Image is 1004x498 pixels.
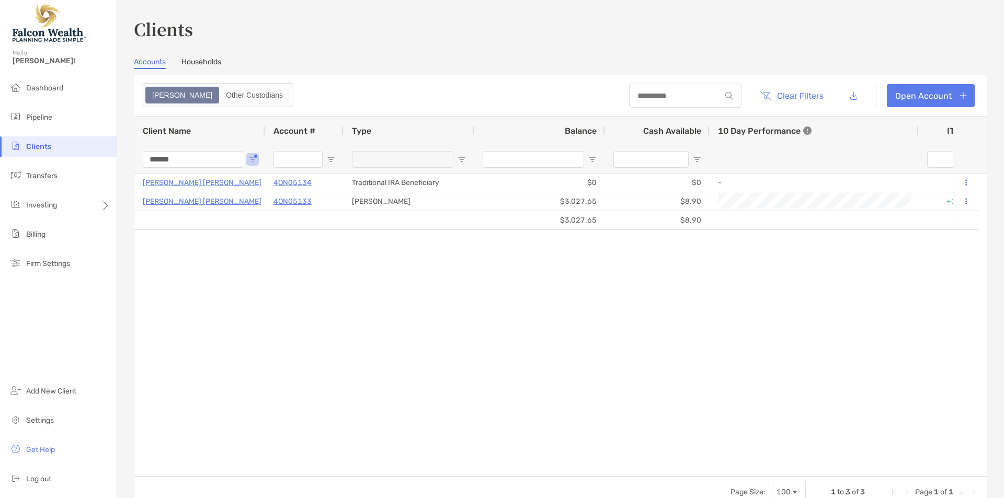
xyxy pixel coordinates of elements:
[9,257,22,269] img: firm-settings icon
[947,126,973,136] div: ITD
[887,84,975,107] a: Open Account
[915,488,932,496] span: Page
[26,201,57,210] span: Investing
[327,155,335,164] button: Open Filter Menu
[643,126,701,136] span: Cash Available
[940,488,947,496] span: of
[26,113,52,122] span: Pipeline
[846,488,850,496] span: 3
[927,151,961,168] input: ITD Filter Input
[26,84,63,92] span: Dashboard
[605,211,710,229] div: $8.90
[903,488,911,496] div: Previous Page
[9,413,22,426] img: settings icon
[134,17,987,41] h3: Clients
[474,173,605,192] div: $0
[890,488,898,496] div: First Page
[146,88,218,102] div: Zoe
[9,443,22,455] img: get-help icon
[919,192,982,211] div: +1.88%
[934,488,939,496] span: 1
[220,88,289,102] div: Other Custodians
[181,57,221,69] a: Households
[693,155,701,164] button: Open Filter Menu
[26,259,70,268] span: Firm Settings
[143,151,244,168] input: Client Name Filter Input
[474,211,605,229] div: $3,027.65
[26,387,76,396] span: Add New Client
[26,142,51,151] span: Clients
[9,140,22,152] img: clients icon
[9,81,22,94] img: dashboard icon
[605,173,710,192] div: $0
[9,169,22,181] img: transfers icon
[831,488,836,496] span: 1
[458,155,466,164] button: Open Filter Menu
[9,110,22,123] img: pipeline icon
[26,230,45,239] span: Billing
[248,155,257,164] button: Open Filter Menu
[273,151,323,168] input: Account # Filter Input
[860,488,865,496] span: 3
[26,445,55,454] span: Get Help
[718,117,812,145] div: 10 Day Performance
[26,416,54,425] span: Settings
[273,195,312,208] a: 4QN05133
[26,171,58,180] span: Transfers
[143,126,191,136] span: Client Name
[344,173,474,192] div: Traditional IRA Beneficiary
[731,488,766,496] div: Page Size:
[13,4,86,42] img: Falcon Wealth Planning Logo
[919,173,982,192] div: 0%
[352,126,371,136] span: Type
[588,155,597,164] button: Open Filter Menu
[142,83,293,107] div: segmented control
[777,488,791,496] div: 100
[565,126,597,136] span: Balance
[718,174,910,191] div: -
[970,488,978,496] div: Last Page
[752,84,831,107] button: Clear Filters
[9,384,22,397] img: add_new_client icon
[143,176,261,189] a: [PERSON_NAME] [PERSON_NAME]
[9,198,22,211] img: investing icon
[725,92,733,100] img: input icon
[852,488,859,496] span: of
[837,488,844,496] span: to
[26,474,51,483] span: Log out
[474,192,605,211] div: $3,027.65
[483,151,584,168] input: Balance Filter Input
[13,56,110,65] span: [PERSON_NAME]!
[143,195,261,208] a: [PERSON_NAME] [PERSON_NAME]
[273,126,315,136] span: Account #
[613,151,689,168] input: Cash Available Filter Input
[957,488,966,496] div: Next Page
[134,57,166,69] a: Accounts
[605,192,710,211] div: $8.90
[949,488,953,496] span: 1
[9,472,22,484] img: logout icon
[273,176,312,189] a: 4QN05134
[344,192,474,211] div: [PERSON_NAME]
[9,227,22,240] img: billing icon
